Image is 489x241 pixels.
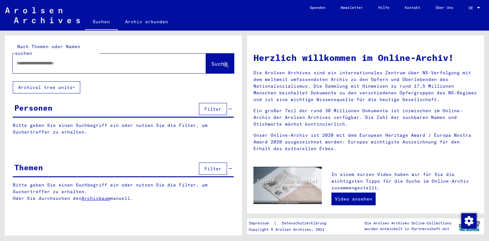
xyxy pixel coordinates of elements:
span: Filter [204,166,222,172]
h1: Herzlich willkommen im Online-Archiv! [253,51,478,64]
p: In einem kurzen Video haben wir für Sie die wichtigsten Tipps für die Suche im Online-Archiv zusa... [331,171,478,191]
a: Video ansehen [331,193,376,205]
p: Copyright © Arolsen Archives, 2021 [249,227,334,232]
p: Die Arolsen Archives sind ein internationales Zentrum über NS-Verfolgung mit dem weltweit umfasse... [253,69,478,103]
span: Suche [211,61,227,67]
span: DE [469,6,476,10]
span: Filter [204,106,222,112]
p: Unser Online-Archiv ist 2020 mit dem European Heritage Award / Europa Nostra Award 2020 ausgezeic... [253,132,478,152]
img: yv_logo.png [457,218,481,234]
mat-label: Nach Themen oder Namen suchen [15,44,80,56]
img: Zustimmung ändern [461,213,477,229]
div: Themen [14,162,43,173]
p: Bitte geben Sie einen Suchbegriff ein oder nutzen Sie die Filter, um Suchertreffer zu erhalten. [13,122,234,135]
a: Archivbaum [81,195,110,201]
p: Bitte geben Sie einen Suchbegriff ein oder nutzen Sie die Filter, um Suchertreffer zu erhalten. O... [13,182,234,202]
button: Archival tree units [13,81,80,93]
button: Filter [199,163,227,175]
p: wurden entwickelt in Partnerschaft mit [365,226,451,232]
button: Suche [206,54,234,73]
div: Personen [14,102,53,113]
p: Die Arolsen Archives Online-Collections [365,220,451,226]
button: Filter [199,103,227,115]
a: Impressum [249,220,274,227]
div: | [249,220,334,227]
a: Archiv erkunden [117,14,176,29]
p: Ein großer Teil der rund 30 Millionen Dokumente ist inzwischen im Online-Archiv der Arolsen Archi... [253,107,478,128]
img: video.jpg [253,167,322,204]
a: Datenschutzerklärung [277,220,334,227]
img: Arolsen_neg.svg [5,7,80,23]
div: Zustimmung ändern [461,213,476,228]
a: Suchen [85,14,117,31]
